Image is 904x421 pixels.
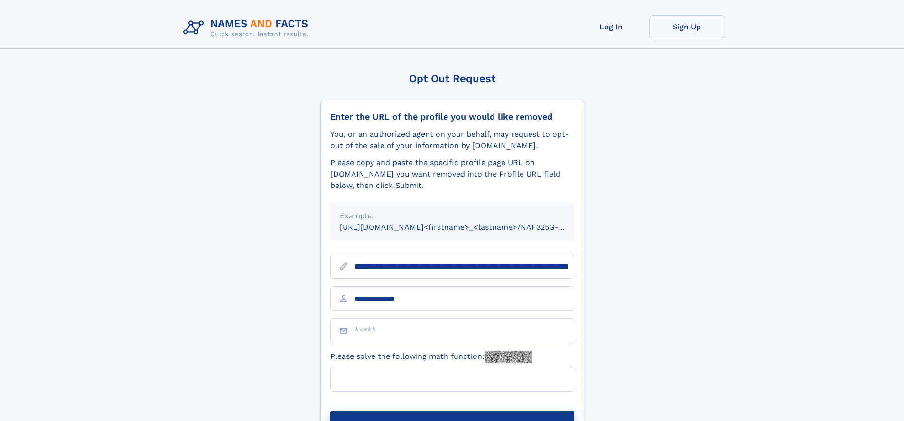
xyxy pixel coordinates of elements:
a: Log In [573,15,649,38]
div: You, or an authorized agent on your behalf, may request to opt-out of the sale of your informatio... [330,129,574,151]
img: Logo Names and Facts [179,15,316,41]
div: Enter the URL of the profile you would like removed [330,112,574,122]
div: Please copy and paste the specific profile page URL on [DOMAIN_NAME] you want removed into the Pr... [330,157,574,191]
label: Please solve the following math function: [330,351,532,363]
div: Example: [340,210,565,222]
small: [URL][DOMAIN_NAME]<firstname>_<lastname>/NAF325G-xxxxxxxx [340,223,592,232]
div: Opt Out Request [320,73,584,84]
a: Sign Up [649,15,725,38]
